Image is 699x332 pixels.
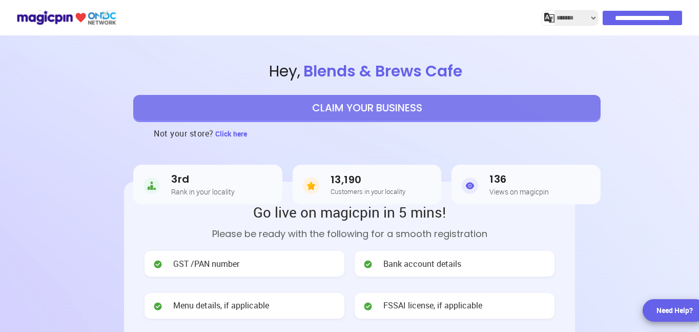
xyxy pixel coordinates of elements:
[544,13,554,23] img: j2MGCQAAAABJRU5ErkJggg==
[363,301,373,311] img: check
[383,258,461,270] span: Bank account details
[154,121,214,146] h3: Not your store?
[143,175,160,196] img: Rank
[145,202,554,222] h2: Go live on magicpin in 5 mins!
[171,173,235,185] h3: 3rd
[656,305,693,316] div: Need Help?
[133,95,601,121] button: CLAIM YOUR BUSINESS
[300,60,465,82] span: Blends & Brews Cafe
[363,259,373,269] img: check
[35,61,699,83] span: Hey ,
[489,173,549,185] h3: 136
[145,227,554,241] p: Please be ready with the following for a smooth registration
[383,300,482,311] span: FSSAI license, if applicable
[153,301,163,311] img: check
[331,188,405,195] h5: Customers in your locality
[215,129,247,139] span: Click here
[462,175,478,196] img: Views
[173,300,269,311] span: Menu details, if applicable
[16,9,116,27] img: ondc-logo-new-small.8a59708e.svg
[171,188,235,196] h5: Rank in your locality
[303,175,319,196] img: Customers
[153,259,163,269] img: check
[173,258,239,270] span: GST /PAN number
[331,174,405,186] h3: 13,190
[489,188,549,196] h5: Views on magicpin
